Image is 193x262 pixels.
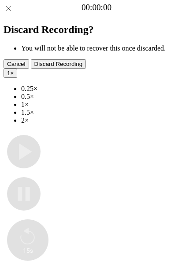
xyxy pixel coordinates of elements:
li: You will not be able to recover this once discarded. [21,44,189,52]
button: Cancel [4,59,29,69]
button: 1× [4,69,17,78]
li: 1.5× [21,109,189,116]
li: 1× [21,101,189,109]
li: 2× [21,116,189,124]
h2: Discard Recording? [4,24,189,36]
li: 0.25× [21,85,189,93]
li: 0.5× [21,93,189,101]
button: Discard Recording [31,59,86,69]
span: 1 [7,70,10,76]
a: 00:00:00 [82,3,111,12]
